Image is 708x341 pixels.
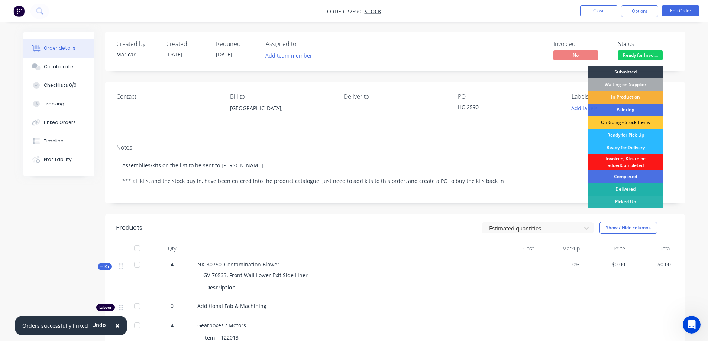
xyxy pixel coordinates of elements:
div: Caitlin says… [6,72,143,138]
div: Labels [572,93,673,100]
span: 0% [540,260,580,268]
div: Close [130,3,144,16]
div: Caitlin says… [6,206,143,259]
span: 4 [171,260,174,268]
div: [GEOGRAPHIC_DATA], [230,103,332,127]
div: Invoiced [553,40,609,47]
button: Close [580,5,617,16]
div: Caitlin says… [6,138,143,206]
div: PO [458,93,560,100]
span: 0 [171,302,174,310]
button: Profitability [23,150,94,169]
div: Assigned to [266,40,340,47]
button: Upload attachment [12,243,17,249]
span: [DATE] [166,51,182,58]
h1: Maricar [36,4,58,9]
div: Linked Orders [44,119,76,126]
a: Stock [365,8,381,15]
div: Markup [537,241,583,256]
span: × [115,320,120,331]
div: Hi [PERSON_NAME], the pricing seems to be reverting and the margin might be causing the issue. Ar... [6,20,122,66]
button: Emoji picker [23,243,29,249]
div: Ready for Pick Up [588,129,663,141]
div: Labour [96,304,115,311]
button: Add team member [266,50,316,60]
button: Timeline [23,132,94,150]
button: Collaborate [23,58,94,76]
div: Timeline [44,138,64,144]
div: Status [618,40,674,47]
span: GV-70533, Front Wall Lower Exit Side Liner [203,272,308,279]
div: Total [628,241,674,256]
div: Waiting on Supplier [588,78,663,91]
span: Gearboxes / Motors [197,322,246,329]
img: Profile image for Maricar [21,4,33,16]
div: Price [583,241,628,256]
button: Checklists 0/0 [23,76,94,95]
span: Order #2590 - [327,8,365,15]
div: Submitted [588,66,663,78]
span: NK-30750, Contamination Blower [197,261,279,268]
button: Edit Order [662,5,699,16]
div: Qty [150,241,194,256]
button: Home [116,3,130,17]
div: In Production [588,91,663,104]
span: 4 [171,321,174,329]
div: Description [206,282,239,293]
button: Kit [98,263,112,270]
span: Kit [100,264,110,269]
p: Active [36,9,51,17]
button: Undo [88,319,110,331]
div: Maricar [116,50,157,58]
span: Additional Fab & Machining [197,302,266,309]
div: Deliver to [344,93,446,100]
button: Send a message… [127,240,139,252]
div: Orders successfully linked [22,322,88,329]
span: Ready for Invoi... [618,50,663,60]
div: Tracking [44,101,64,107]
span: No [553,50,598,60]
div: [GEOGRAPHIC_DATA], [230,103,332,114]
div: Notes [116,144,674,151]
button: Close [108,317,127,335]
button: Add team member [261,50,316,60]
div: Collaborate [44,63,73,70]
div: Order details [44,45,75,52]
button: Gif picker [35,243,41,249]
button: Start recording [47,243,53,249]
div: Required [216,40,257,47]
textarea: Message… [6,227,142,240]
img: Factory [13,6,25,17]
div: Picked Up [588,196,663,208]
button: Tracking [23,95,94,113]
div: On Going - Stock Items [588,116,663,129]
button: Order details [23,39,94,58]
div: Created by [116,40,157,47]
span: [DATE] [216,51,232,58]
div: Invoiced, Kits to be addedCompleted [588,154,663,170]
div: HC-2590 [458,103,551,114]
div: Contact [116,93,218,100]
div: Hi [PERSON_NAME], the pricing seems to be reverting and the margin might be causing the issue. Ar... [12,25,116,61]
button: go back [5,3,19,17]
div: Created [166,40,207,47]
div: Maricar says… [6,20,143,72]
div: Products [116,223,142,232]
button: Add labels [568,103,602,113]
button: Ready for Invoi... [618,50,663,62]
div: Profitability [44,156,72,163]
span: $0.00 [631,260,671,268]
div: Completed [588,170,663,183]
div: Cost [492,241,537,256]
div: Delivered [588,183,663,196]
iframe: Intercom live chat [683,316,701,334]
button: Linked Orders [23,113,94,132]
span: $0.00 [586,260,625,268]
div: Assemblies/kits on the list to be sent to [PERSON_NAME] *** all kits, and the stock buy in, have ... [116,154,674,192]
div: Ready for Delivery [588,141,663,154]
div: Checklists 0/0 [44,82,77,89]
div: Painting [588,104,663,116]
div: Bill to [230,93,332,100]
button: Options [621,5,658,17]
